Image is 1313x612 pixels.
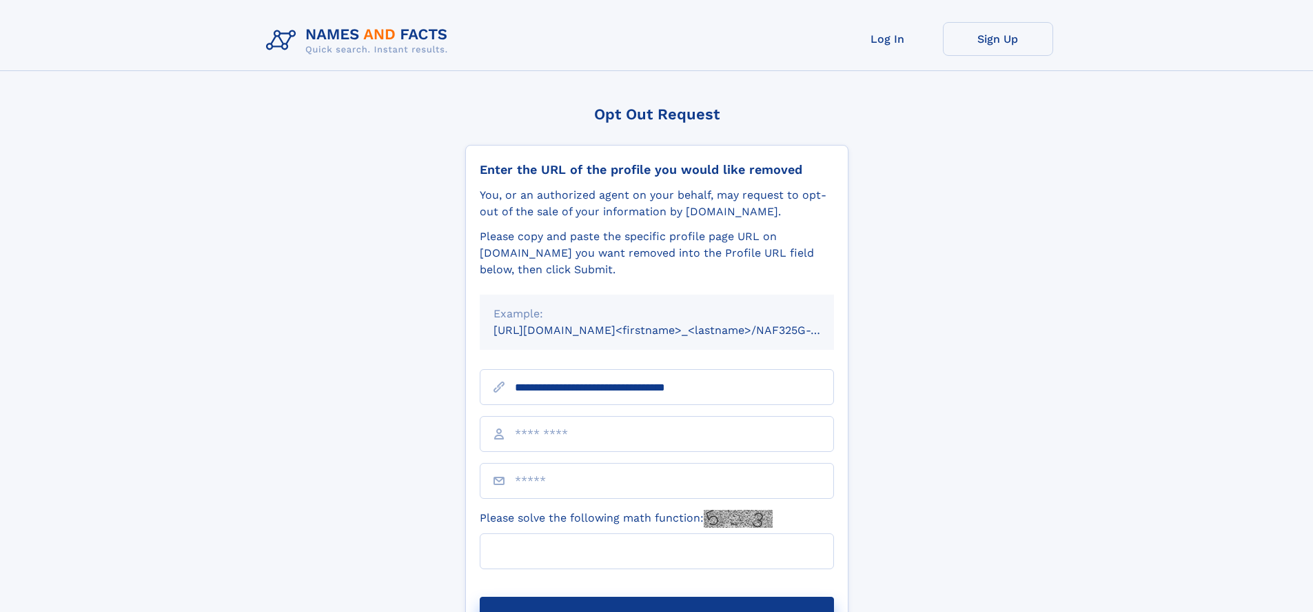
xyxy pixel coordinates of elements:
div: Opt Out Request [465,106,848,123]
div: Please copy and paste the specific profile page URL on [DOMAIN_NAME] you want removed into the Pr... [480,228,834,278]
a: Log In [833,22,943,56]
div: Enter the URL of the profile you would like removed [480,162,834,177]
div: Example: [493,306,820,322]
a: Sign Up [943,22,1053,56]
img: Logo Names and Facts [261,22,459,59]
label: Please solve the following math function: [480,510,773,528]
small: [URL][DOMAIN_NAME]<firstname>_<lastname>/NAF325G-xxxxxxxx [493,324,860,337]
div: You, or an authorized agent on your behalf, may request to opt-out of the sale of your informatio... [480,187,834,220]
